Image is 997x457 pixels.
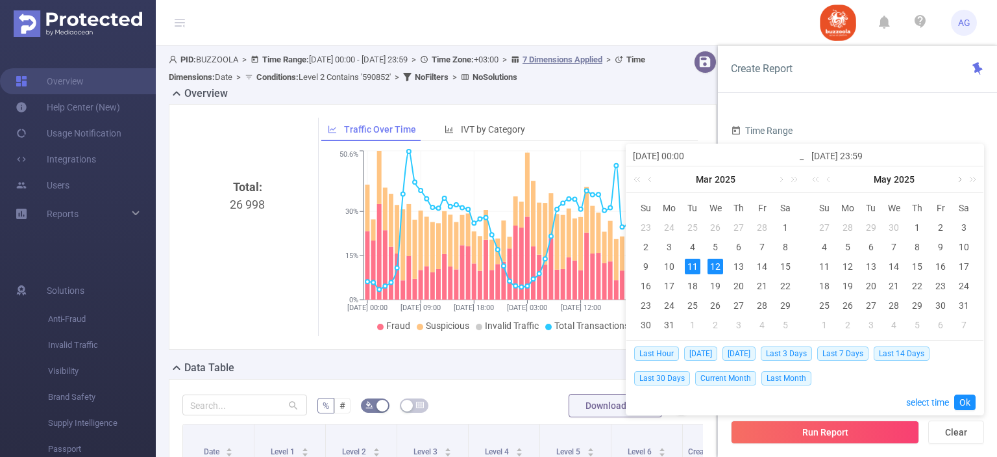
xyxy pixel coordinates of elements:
span: > [391,72,403,82]
div: 27 [863,298,879,313]
td: May 13, 2025 [859,257,883,276]
td: May 15, 2025 [905,257,929,276]
span: Mo [658,202,681,214]
span: Mo [836,202,859,214]
span: Last 3 Days [761,346,812,361]
span: > [232,72,245,82]
div: 27 [731,298,746,313]
i: icon: bar-chart [445,125,454,134]
span: Level 2 Contains '590852' [256,72,391,82]
td: March 6, 2025 [727,237,750,257]
span: Th [727,202,750,214]
span: Time Range [731,125,793,136]
th: Sat [774,198,797,218]
div: 3 [956,220,972,235]
td: May 3, 2025 [952,218,976,237]
td: June 3, 2025 [859,315,883,335]
div: 28 [886,298,902,313]
a: Ok [954,395,976,410]
span: > [449,72,461,82]
td: March 22, 2025 [774,276,797,296]
td: March 8, 2025 [774,237,797,257]
div: 1 [778,220,793,235]
div: 15 [778,259,793,274]
td: June 6, 2025 [929,315,952,335]
div: 25 [817,298,832,313]
div: 2 [708,317,723,333]
td: March 14, 2025 [750,257,774,276]
a: Users [16,172,69,198]
td: May 17, 2025 [952,257,976,276]
div: 13 [863,259,879,274]
div: 9 [933,239,948,255]
div: 31 [956,298,972,313]
a: Last year (Control + left) [809,166,826,192]
div: Sort [658,446,666,454]
td: April 2, 2025 [704,315,728,335]
span: Sa [774,202,797,214]
div: 26 [708,220,723,235]
span: Supply Intelligence [48,410,156,436]
td: March 17, 2025 [658,276,681,296]
span: Suspicious [426,320,469,331]
td: February 24, 2025 [658,218,681,237]
tspan: [DATE] 12:00 [560,304,600,312]
u: 7 Dimensions Applied [523,55,602,64]
td: May 19, 2025 [836,276,859,296]
td: March 25, 2025 [681,296,704,315]
a: Next year (Control + right) [962,166,979,192]
div: 28 [840,220,855,235]
span: BUZZOOLA [DATE] 00:00 - [DATE] 23:59 +03:00 [169,55,645,82]
div: 2 [933,220,948,235]
div: 5 [778,317,793,333]
div: 4 [754,317,770,333]
div: 18 [685,278,700,294]
a: Help Center (New) [16,94,120,120]
a: 2025 [713,166,737,192]
div: 3 [731,317,746,333]
div: 15 [909,259,925,274]
div: 2 [840,317,855,333]
span: Brand Safety [48,384,156,410]
b: Conditions : [256,72,299,82]
div: 27 [731,220,746,235]
td: May 18, 2025 [813,276,836,296]
span: Fr [750,202,774,214]
th: Fri [750,198,774,218]
td: April 29, 2025 [859,218,883,237]
div: Sort [373,446,380,454]
div: 26 998 [188,178,308,397]
div: 28 [754,220,770,235]
a: Usage Notification [16,120,121,146]
td: March 12, 2025 [704,257,728,276]
td: March 31, 2025 [658,315,681,335]
div: 8 [909,239,925,255]
td: April 5, 2025 [774,315,797,335]
div: 9 [638,259,654,274]
span: [DATE] [722,346,756,361]
div: 8 [778,239,793,255]
div: 4 [817,239,832,255]
th: Thu [905,198,929,218]
td: February 23, 2025 [634,218,658,237]
span: [DATE] [684,346,717,361]
td: February 25, 2025 [681,218,704,237]
span: % [323,400,329,411]
i: icon: bg-colors [365,401,373,409]
i: icon: caret-up [301,446,308,450]
th: Sat [952,198,976,218]
td: March 13, 2025 [727,257,750,276]
span: Fr [929,202,952,214]
a: select time [906,390,949,415]
td: April 30, 2025 [883,218,906,237]
img: Protected Media [14,10,142,37]
div: 16 [638,278,654,294]
td: March 20, 2025 [727,276,750,296]
td: March 23, 2025 [634,296,658,315]
span: Sa [952,202,976,214]
div: 11 [685,259,700,274]
div: 7 [754,239,770,255]
div: 7 [956,317,972,333]
td: May 4, 2025 [813,237,836,257]
td: April 4, 2025 [750,315,774,335]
